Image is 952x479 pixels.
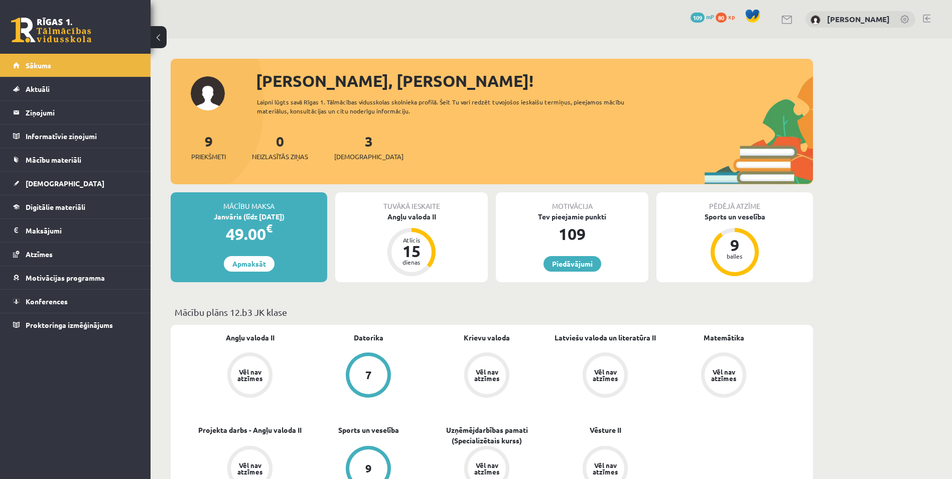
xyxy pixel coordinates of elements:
[706,13,714,21] span: mP
[464,332,510,343] a: Krievu valoda
[236,369,264,382] div: Vēl nav atzīmes
[266,221,273,235] span: €
[396,237,427,243] div: Atlicis
[656,211,813,222] div: Sports un veselība
[175,305,809,319] p: Mācību plāns 12.b3 JK klase
[710,369,738,382] div: Vēl nav atzīmes
[13,195,138,218] a: Digitālie materiāli
[26,101,138,124] legend: Ziņojumi
[810,15,821,25] img: Inga Revina
[720,253,750,259] div: balles
[26,250,53,259] span: Atzīmes
[428,425,546,446] a: Uzņēmējdarbības pamati (Specializētais kurss)
[334,152,403,162] span: [DEMOGRAPHIC_DATA]
[26,84,50,93] span: Aktuāli
[496,222,648,246] div: 109
[365,370,372,381] div: 7
[26,320,113,329] span: Proktoringa izmēģinājums
[716,13,727,23] span: 80
[26,179,104,188] span: [DEMOGRAPHIC_DATA]
[171,211,327,222] div: Janvāris (līdz [DATE])
[716,13,740,21] a: 80 xp
[691,13,714,21] a: 109 mP
[827,14,890,24] a: [PERSON_NAME]
[252,132,308,162] a: 0Neizlasītās ziņas
[191,352,309,400] a: Vēl nav atzīmes
[171,192,327,211] div: Mācību maksa
[664,352,783,400] a: Vēl nav atzīmes
[428,352,546,400] a: Vēl nav atzīmes
[256,69,813,93] div: [PERSON_NAME], [PERSON_NAME]!
[309,352,428,400] a: 7
[473,462,501,475] div: Vēl nav atzīmes
[13,219,138,242] a: Maksājumi
[704,332,744,343] a: Matemātika
[543,256,601,272] a: Piedāvājumi
[13,148,138,171] a: Mācību materiāli
[354,332,383,343] a: Datorika
[13,243,138,266] a: Atzīmes
[13,266,138,289] a: Motivācijas programma
[656,192,813,211] div: Pēdējā atzīme
[591,369,619,382] div: Vēl nav atzīmes
[334,132,403,162] a: 3[DEMOGRAPHIC_DATA]
[191,132,226,162] a: 9Priekšmeti
[590,425,621,435] a: Vēsture II
[252,152,308,162] span: Neizlasītās ziņas
[26,125,138,148] legend: Informatīvie ziņojumi
[13,77,138,100] a: Aktuāli
[546,352,664,400] a: Vēl nav atzīmes
[236,462,264,475] div: Vēl nav atzīmes
[26,219,138,242] legend: Maksājumi
[335,192,488,211] div: Tuvākā ieskaite
[13,101,138,124] a: Ziņojumi
[691,13,705,23] span: 109
[555,332,656,343] a: Latviešu valoda un literatūra II
[171,222,327,246] div: 49.00
[26,202,85,211] span: Digitālie materiāli
[720,237,750,253] div: 9
[191,152,226,162] span: Priekšmeti
[396,243,427,259] div: 15
[26,155,81,164] span: Mācību materiāli
[728,13,735,21] span: xp
[11,18,91,43] a: Rīgas 1. Tālmācības vidusskola
[13,313,138,336] a: Proktoringa izmēģinājums
[226,332,275,343] a: Angļu valoda II
[338,425,399,435] a: Sports un veselība
[13,54,138,77] a: Sākums
[26,61,51,70] span: Sākums
[13,290,138,313] a: Konferences
[198,425,302,435] a: Projekta darbs - Angļu valoda II
[396,259,427,265] div: dienas
[656,211,813,278] a: Sports un veselība 9 balles
[496,192,648,211] div: Motivācija
[473,369,501,382] div: Vēl nav atzīmes
[26,273,105,282] span: Motivācijas programma
[26,297,68,306] span: Konferences
[257,97,642,115] div: Laipni lūgts savā Rīgas 1. Tālmācības vidusskolas skolnieka profilā. Šeit Tu vari redzēt tuvojošo...
[496,211,648,222] div: Tev pieejamie punkti
[591,462,619,475] div: Vēl nav atzīmes
[335,211,488,278] a: Angļu valoda II Atlicis 15 dienas
[224,256,275,272] a: Apmaksāt
[335,211,488,222] div: Angļu valoda II
[365,463,372,474] div: 9
[13,172,138,195] a: [DEMOGRAPHIC_DATA]
[13,125,138,148] a: Informatīvie ziņojumi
